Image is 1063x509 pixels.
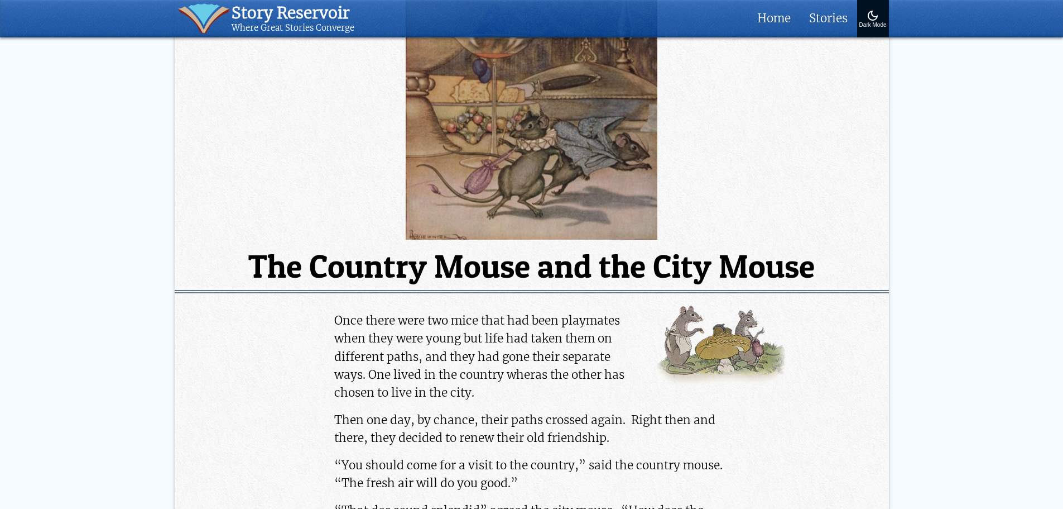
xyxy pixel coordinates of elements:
[232,23,354,34] div: Where Great Stories Converge
[232,3,354,23] div: Story Reservoir
[334,456,729,492] p: “You should come for a visit to the country,” said the country mouse. “The fresh air will do you ...
[334,312,729,402] p: Once there were two mice that had been playmates when they were young but life had taken them on ...
[334,411,729,447] p: Then one day, by chance, their paths crossed again. Right then and there, they decided to renew t...
[178,3,230,34] img: icon of book with waver spilling out.
[859,22,887,28] div: Dark Mode
[175,250,889,283] h1: The Country Mouse and the City Mouse
[866,9,879,22] img: Turn On Dark Mode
